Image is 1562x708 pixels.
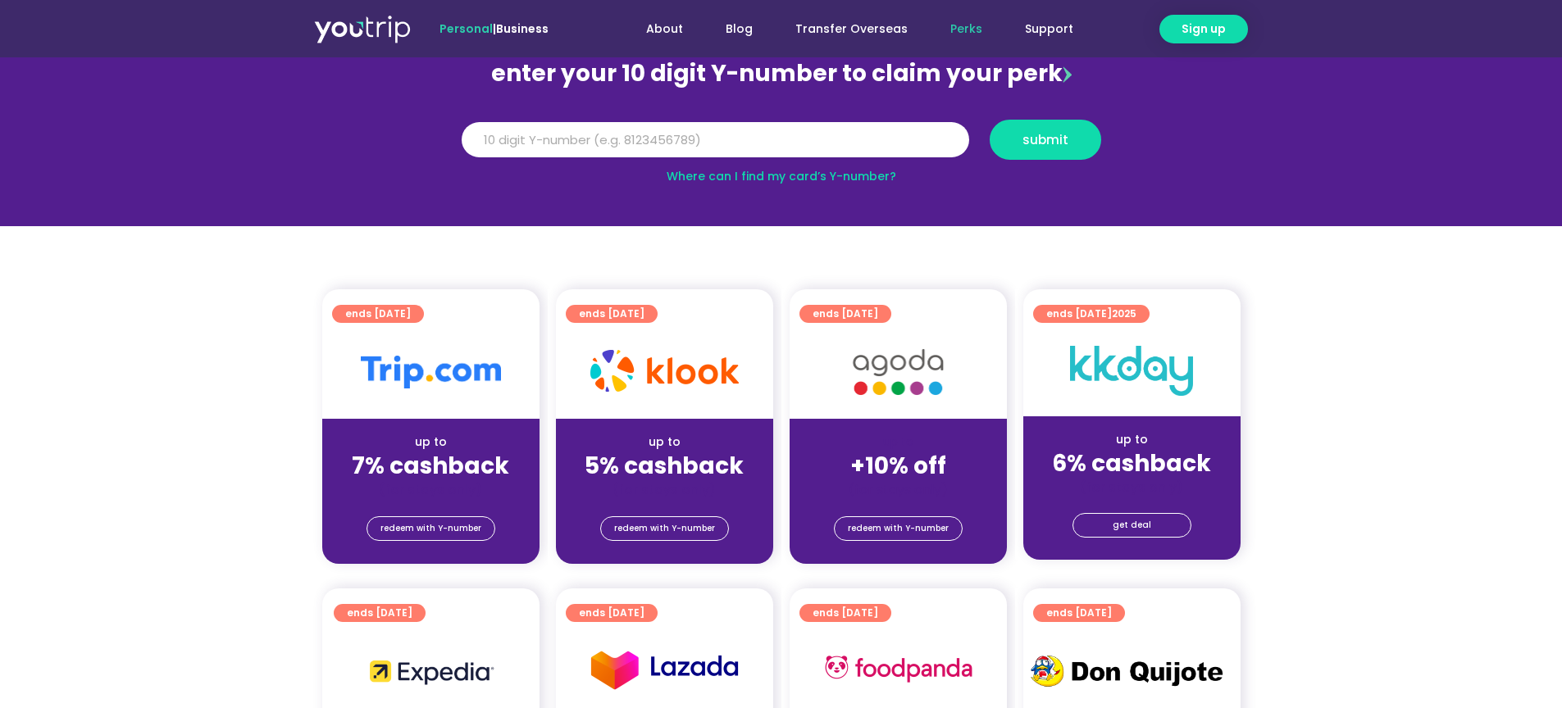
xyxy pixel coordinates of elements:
[462,122,969,158] input: 10 digit Y-number (e.g. 8123456789)
[1072,513,1191,538] a: get deal
[1113,514,1151,537] span: get deal
[579,305,644,323] span: ends [DATE]
[799,604,891,622] a: ends [DATE]
[883,433,913,450] span: up to
[1033,305,1150,323] a: ends [DATE]2025
[569,433,760,451] div: up to
[600,516,729,541] a: redeem with Y-number
[439,20,549,37] span: |
[614,517,715,540] span: redeem with Y-number
[929,14,1004,44] a: Perks
[585,450,744,482] strong: 5% cashback
[566,604,658,622] a: ends [DATE]
[848,517,949,540] span: redeem with Y-number
[347,604,412,622] span: ends [DATE]
[593,14,1095,44] nav: Menu
[813,604,878,622] span: ends [DATE]
[1004,14,1095,44] a: Support
[1052,447,1211,479] strong: 6% cashback
[1046,305,1136,323] span: ends [DATE]
[1033,604,1125,622] a: ends [DATE]
[850,450,946,482] strong: +10% off
[625,14,704,44] a: About
[453,52,1109,95] div: enter your 10 digit Y-number to claim your perk
[566,305,658,323] a: ends [DATE]
[1046,604,1112,622] span: ends [DATE]
[335,433,526,451] div: up to
[380,517,481,540] span: redeem with Y-number
[367,516,495,541] a: redeem with Y-number
[1182,20,1226,38] span: Sign up
[1036,431,1227,448] div: up to
[462,120,1101,172] form: Y Number
[334,604,426,622] a: ends [DATE]
[704,14,774,44] a: Blog
[813,305,878,323] span: ends [DATE]
[335,481,526,498] div: (for stays only)
[569,481,760,498] div: (for stays only)
[496,20,549,37] a: Business
[579,604,644,622] span: ends [DATE]
[1159,15,1248,43] a: Sign up
[332,305,424,323] a: ends [DATE]
[834,516,963,541] a: redeem with Y-number
[1112,306,1136,320] span: 2025
[667,168,896,184] a: Where can I find my card’s Y-number?
[1036,479,1227,496] div: (for stays only)
[345,305,411,323] span: ends [DATE]
[990,120,1101,160] button: submit
[439,20,493,37] span: Personal
[799,305,891,323] a: ends [DATE]
[803,481,994,498] div: (for stays only)
[352,450,509,482] strong: 7% cashback
[1022,134,1068,146] span: submit
[774,14,929,44] a: Transfer Overseas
